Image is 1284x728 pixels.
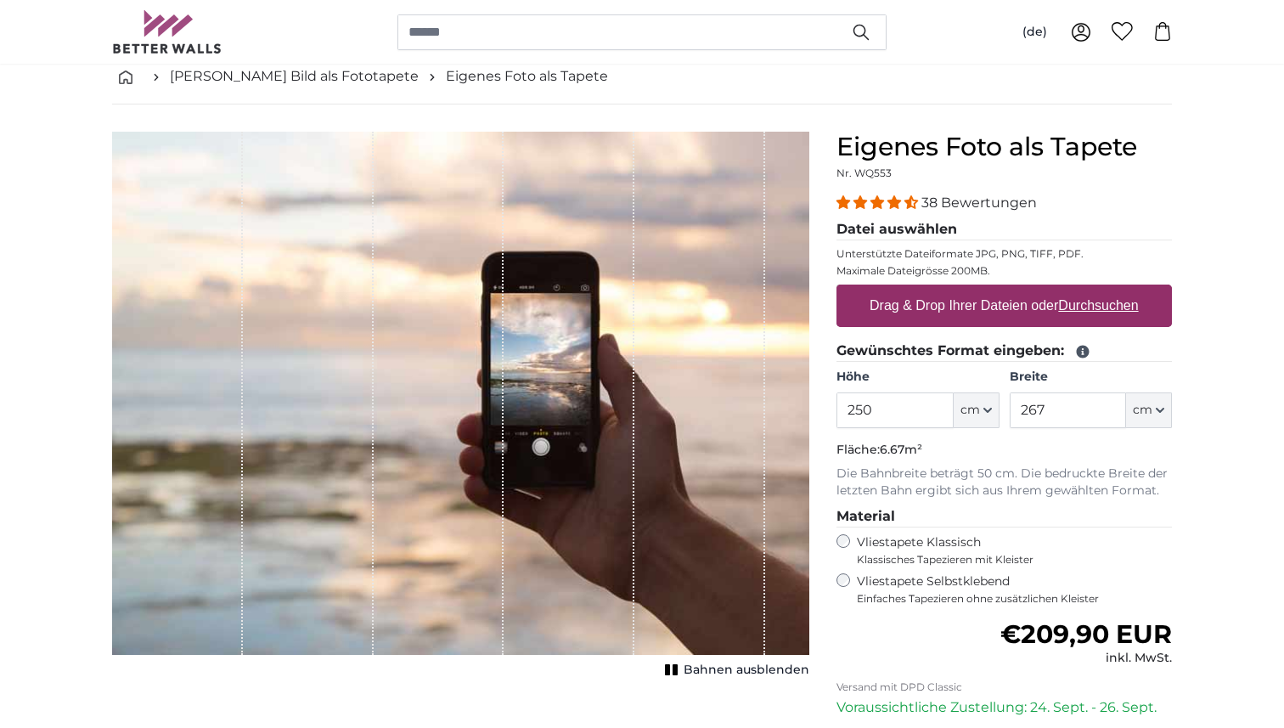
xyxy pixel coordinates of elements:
span: cm [1133,402,1152,419]
button: cm [954,392,1000,428]
p: Voraussichtliche Zustellung: 24. Sept. - 26. Sept. [836,697,1172,718]
button: cm [1126,392,1172,428]
h1: Eigenes Foto als Tapete [836,132,1172,162]
nav: breadcrumbs [112,49,1172,104]
label: Höhe [836,369,999,386]
button: Bahnen ausblenden [660,658,809,682]
p: Die Bahnbreite beträgt 50 cm. Die bedruckte Breite der letzten Bahn ergibt sich aus Ihrem gewählt... [836,466,1172,499]
p: Fläche: [836,442,1172,459]
div: 1 of 1 [112,132,809,682]
span: €209,90 EUR [1000,618,1172,650]
span: cm [960,402,980,419]
legend: Datei auswählen [836,219,1172,240]
a: [PERSON_NAME] Bild als Fototapete [170,66,419,87]
label: Drag & Drop Ihrer Dateien oder [863,289,1146,323]
span: Einfaches Tapezieren ohne zusätzlichen Kleister [857,592,1172,606]
span: Bahnen ausblenden [684,662,809,679]
p: Versand mit DPD Classic [836,680,1172,694]
label: Vliestapete Klassisch [857,534,1157,567]
a: Eigenes Foto als Tapete [446,66,608,87]
div: inkl. MwSt. [1000,650,1172,667]
label: Breite [1010,369,1172,386]
span: 6.67m² [880,442,922,457]
span: 38 Bewertungen [921,195,1037,211]
span: 4.34 stars [836,195,921,211]
span: Klassisches Tapezieren mit Kleister [857,553,1157,567]
p: Maximale Dateigrösse 200MB. [836,264,1172,278]
u: Durchsuchen [1059,298,1139,313]
span: Nr. WQ553 [836,166,892,179]
button: (de) [1009,17,1061,48]
legend: Material [836,506,1172,528]
legend: Gewünschtes Format eingeben: [836,341,1172,362]
label: Vliestapete Selbstklebend [857,573,1172,606]
img: Betterwalls [112,10,222,54]
p: Unterstützte Dateiformate JPG, PNG, TIFF, PDF. [836,247,1172,261]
